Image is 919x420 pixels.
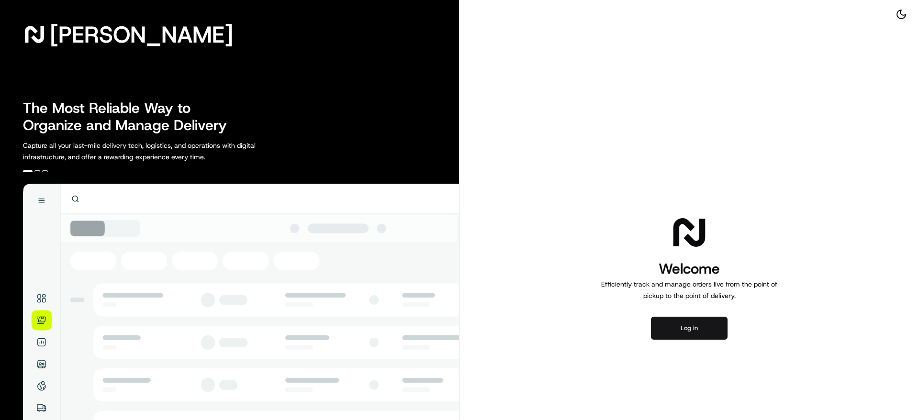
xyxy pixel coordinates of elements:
[23,140,299,163] p: Capture all your last-mile delivery tech, logistics, and operations with digital infrastructure, ...
[23,99,237,134] h2: The Most Reliable Way to Organize and Manage Delivery
[597,259,781,278] h1: Welcome
[50,25,233,44] span: [PERSON_NAME]
[597,278,781,301] p: Efficiently track and manage orders live from the point of pickup to the point of delivery.
[651,317,728,340] button: Log in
